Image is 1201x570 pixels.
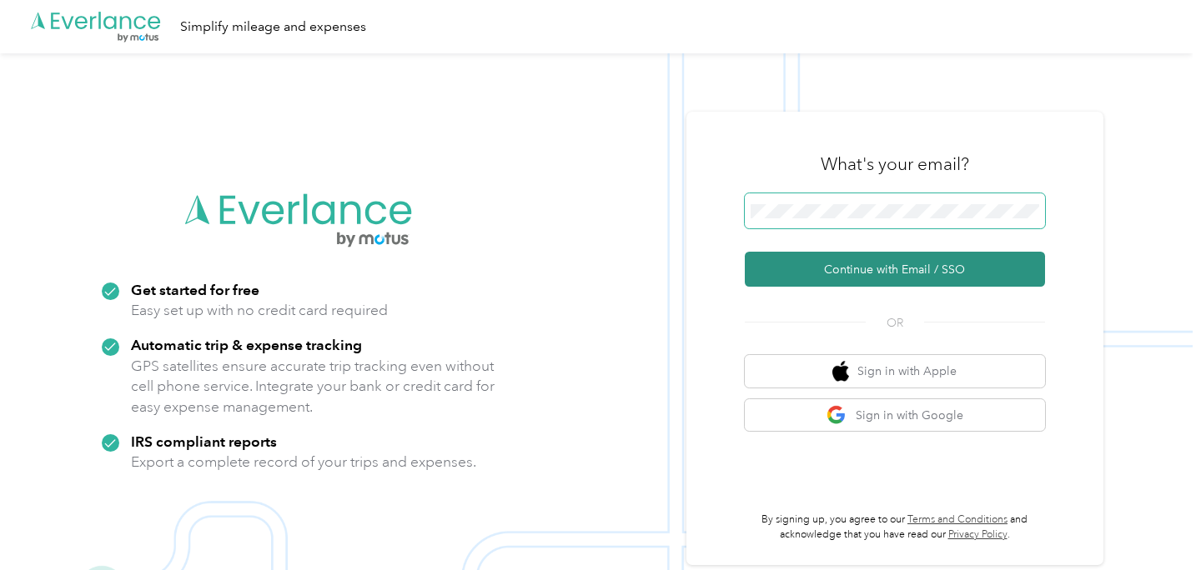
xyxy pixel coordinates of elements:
button: Continue with Email / SSO [745,252,1045,287]
img: apple logo [832,361,849,382]
a: Privacy Policy [948,528,1008,541]
div: Simplify mileage and expenses [180,17,366,37]
button: google logoSign in with Google [745,399,1045,432]
span: OR [866,314,924,332]
strong: Automatic trip & expense tracking [131,336,362,353]
strong: Get started for free [131,281,259,298]
img: google logo [827,405,847,426]
p: Export a complete record of your trips and expenses. [131,452,476,472]
p: Easy set up with no credit card required [131,300,388,321]
p: GPS satellites ensure accurate trip tracking even without cell phone service. Integrate your bank... [131,356,495,417]
h3: What's your email? [821,152,969,176]
a: Terms and Conditions [907,513,1008,526]
p: By signing up, you agree to our and acknowledge that you have read our . [745,512,1045,542]
button: apple logoSign in with Apple [745,355,1045,387]
strong: IRS compliant reports [131,432,277,450]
